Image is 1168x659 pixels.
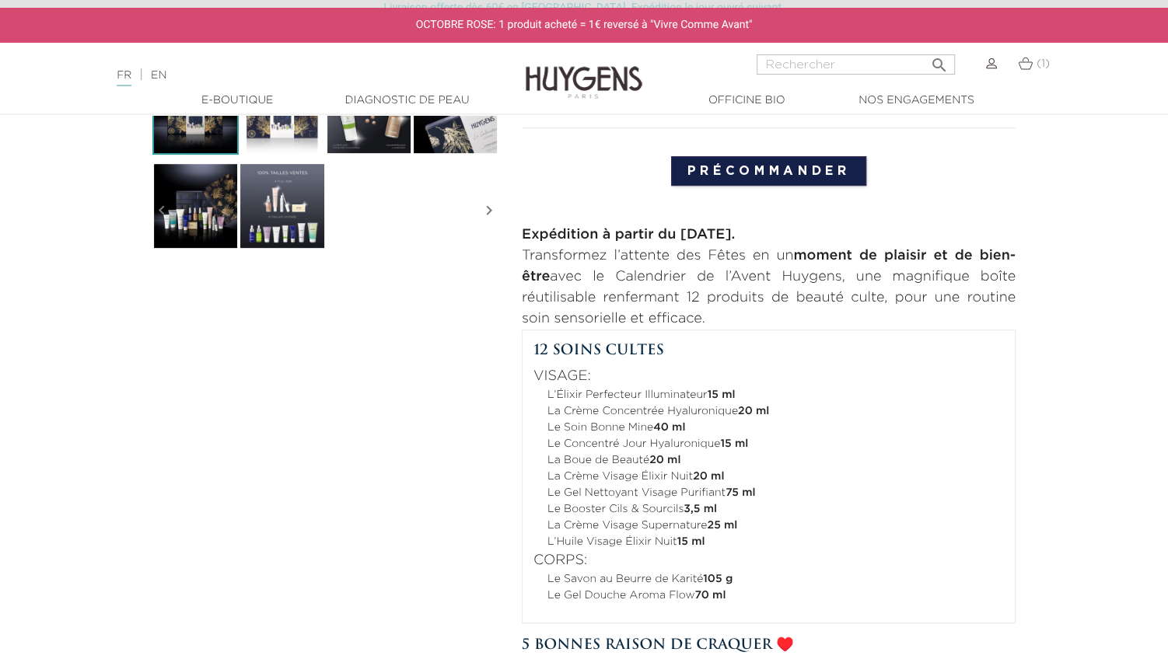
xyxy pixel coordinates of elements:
li: Le Concentré Jour Hyaluronique [547,436,1004,452]
input: Précommander [671,156,867,186]
button:  [925,50,953,71]
input: Rechercher [757,54,955,75]
p: Transformez l’attente des Fêtes en un avec le Calendrier de l’Avent Huygens, une magnifique boîte... [522,246,1016,329]
strong: 20 ml [649,455,680,465]
a: FR [117,70,131,86]
strong: 15 ml [708,389,736,400]
li: La Crème Visage Élixir Nuit [547,469,1004,485]
i:  [152,172,171,249]
span: (1) [1037,58,1050,69]
li: L’Élixir Perfecteur Illuminateur [547,387,1004,403]
a: Diagnostic de peau [329,92,484,109]
a: E-Boutique [159,92,315,109]
strong: 20 ml [738,406,769,417]
strong: 70 ml [694,590,726,601]
strong: 3,5 ml [684,504,717,514]
strong: 75 ml [726,487,755,498]
li: La Crème Concentrée Hyaluronique [547,403,1004,420]
p: VISAGE: [533,366,1004,387]
li: La Boue de Beauté [547,452,1004,469]
li: La Crème Visage Supernature [547,518,1004,534]
strong: 25 ml [707,520,737,531]
h3: 12 soins cultes [533,341,1004,358]
strong: 105 g [703,574,733,584]
strong: Expédition à partir du [DATE]. [522,228,735,242]
strong: 15 ml [720,438,748,449]
li: Le Booster Cils & Sourcils [547,501,1004,518]
img: Huygens [526,41,642,101]
a: (1) [1018,58,1050,70]
strong: 15 ml [677,536,705,547]
li: Le Savon au Beurre de Karité [547,571,1004,588]
div: | [109,66,475,85]
a: Nos engagements [838,92,994,109]
p: CORPS: [533,550,1004,571]
a: EN [151,70,166,81]
a: Officine Bio [669,92,824,109]
li: Le Gel Nettoyant Visage Purifiant [547,485,1004,501]
i:  [930,51,949,70]
i:  [480,172,498,249]
strong: 40 ml [653,422,685,433]
li: L’Huile Visage Élixir Nuit [547,534,1004,550]
li: Le Gel Douche Aroma Flow [547,588,1004,604]
h3: 5 bonnes raison de craquer ♥️ [522,636,1016,653]
strong: 20 ml [693,471,724,482]
li: Le Soin Bonne Mine [547,420,1004,436]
